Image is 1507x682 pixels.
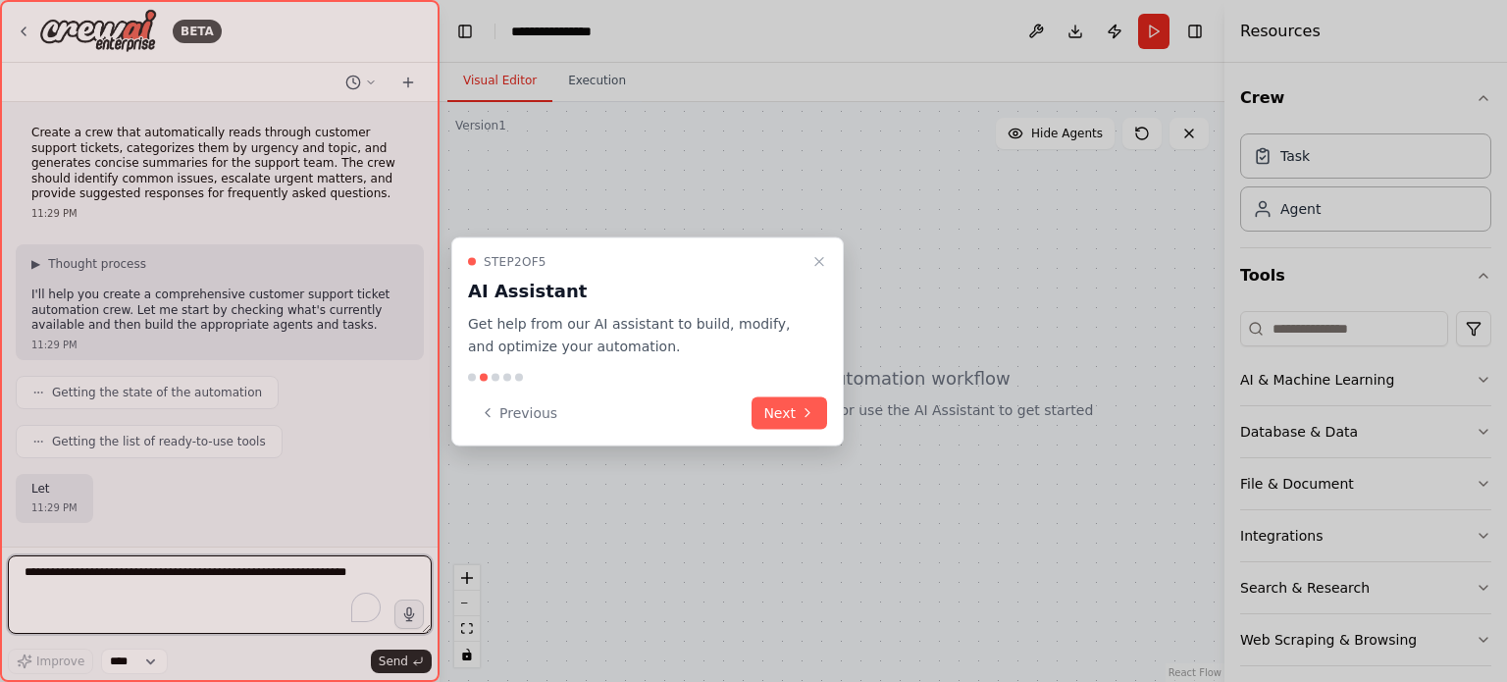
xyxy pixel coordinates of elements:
[484,254,546,270] span: Step 2 of 5
[468,396,569,429] button: Previous
[807,250,831,274] button: Close walkthrough
[468,278,804,305] h3: AI Assistant
[468,313,804,358] p: Get help from our AI assistant to build, modify, and optimize your automation.
[451,18,479,45] button: Hide left sidebar
[752,396,827,429] button: Next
